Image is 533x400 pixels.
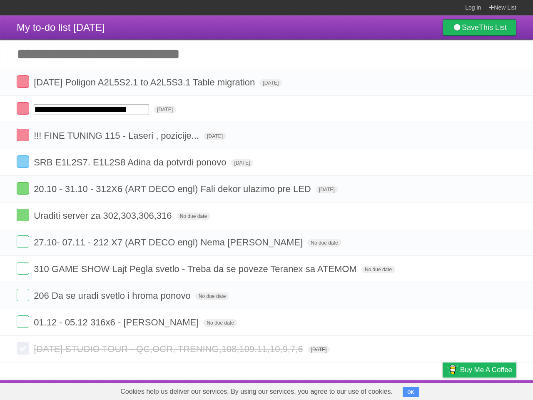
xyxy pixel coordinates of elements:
span: 206 Da se uradi svetlo i hroma ponovo [34,290,193,301]
a: SaveThis List [443,19,516,36]
span: No due date [177,212,210,220]
span: 01.12 - 05.12 316x6 - [PERSON_NAME] [34,317,201,327]
label: Done [17,155,29,168]
span: 310 GAME SHOW Lajt Pegla svetlo - Treba da se poveze Teranex sa ATEMOM [34,264,359,274]
a: Privacy [432,382,453,398]
button: OK [403,387,419,397]
label: Done [17,129,29,141]
span: [DATE] Poligon A2L5S2.1 to A2L5S3.1 Table migration [34,77,257,87]
a: Terms [403,382,422,398]
span: !!! FINE TUNING 115 - Laseri , pozicije... [34,130,201,141]
a: About [332,382,349,398]
span: Buy me a coffee [460,362,512,377]
label: Done [17,315,29,328]
span: [DATE] [204,132,226,140]
span: 27.10- 07.11 - 212 X7 (ART DECO engl) Nema [PERSON_NAME] [34,237,305,247]
span: Uraditi server za 302,303,306,316 [34,210,174,221]
span: No due date [307,239,341,247]
label: Done [17,75,29,88]
label: Done [17,102,29,115]
span: [DATE] STUDIO TOUR - QC,OCR, TRENING,108,109,11,10,9,7,6 [34,344,305,354]
img: Buy me a coffee [447,362,458,377]
span: [DATE] [231,159,254,167]
b: This List [479,23,507,32]
span: My to-do list [DATE] [17,22,105,33]
a: Developers [359,382,393,398]
span: No due date [203,319,237,327]
label: Done [17,262,29,275]
span: [DATE] [308,346,330,353]
label: Done [17,235,29,248]
span: [DATE] [316,186,338,193]
a: Buy me a coffee [443,362,516,377]
span: [DATE] [259,79,282,87]
span: No due date [361,266,395,273]
label: Done [17,342,29,355]
label: Done [17,209,29,221]
span: SRB E1L2S7. E1L2S8 Adina da potvrdi ponovo [34,157,228,167]
span: No due date [195,292,229,300]
span: 20.10 - 31.10 - 312X6 (ART DECO engl) Fali dekor ulazimo pre LED [34,184,313,194]
span: [DATE] [154,106,176,113]
label: Done [17,182,29,195]
span: Cookies help us deliver our services. By using our services, you agree to our use of cookies. [112,383,401,400]
label: Done [17,289,29,301]
a: Suggest a feature [464,382,516,398]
